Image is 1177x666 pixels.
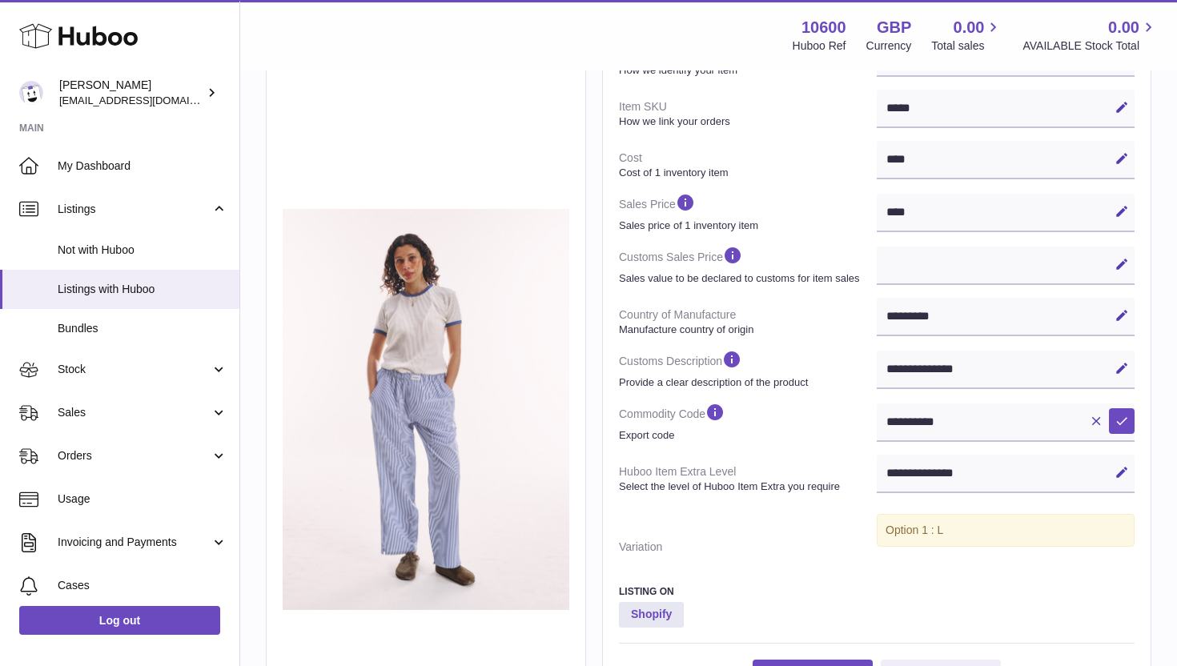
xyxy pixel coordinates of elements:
div: Huboo Ref [793,38,846,54]
dt: Commodity Code [619,395,877,448]
a: 0.00 AVAILABLE Stock Total [1022,17,1158,54]
strong: GBP [877,17,911,38]
a: 0.00 Total sales [931,17,1002,54]
span: Bundles [58,321,227,336]
img: bart@spelthamstore.com [19,81,43,105]
span: 0.00 [1108,17,1139,38]
strong: 10600 [801,17,846,38]
span: Invoicing and Payments [58,535,211,550]
span: [EMAIL_ADDRESS][DOMAIN_NAME] [59,94,235,106]
dt: Cost [619,144,877,186]
dt: Country of Manufacture [619,301,877,343]
a: Log out [19,606,220,635]
dt: Variation [619,533,877,561]
div: [PERSON_NAME] [59,78,203,108]
span: Stock [58,362,211,377]
span: My Dashboard [58,158,227,174]
strong: Provide a clear description of the product [619,375,873,390]
div: Option 1 : L [877,514,1135,547]
strong: Shopify [619,602,684,628]
h3: Listing On [619,585,1135,598]
strong: Export code [619,428,873,443]
dt: Huboo Item Extra Level [619,458,877,499]
dt: Item SKU [619,93,877,134]
strong: Manufacture country of origin [619,323,873,337]
span: Not with Huboo [58,243,227,258]
span: Usage [58,491,227,507]
div: Currency [866,38,912,54]
span: Listings [58,202,211,217]
span: Orders [58,448,211,463]
strong: Sales value to be declared to customs for item sales [619,271,873,286]
dt: Customs Sales Price [619,239,877,291]
dt: Customs Description [619,343,877,395]
span: Total sales [931,38,1002,54]
strong: Select the level of Huboo Item Extra you require [619,479,873,494]
strong: How we link your orders [619,114,873,129]
span: AVAILABLE Stock Total [1022,38,1158,54]
dt: Sales Price [619,186,877,239]
span: Sales [58,405,211,420]
span: 0.00 [954,17,985,38]
strong: Sales price of 1 inventory item [619,219,873,233]
img: SpelthamBoxers24_tif_1e3b99fa-5ae8-40a2-8a4a-971b39fa7de3.jpg [283,209,569,610]
span: Listings with Huboo [58,282,227,297]
span: Cases [58,578,227,593]
strong: Cost of 1 inventory item [619,166,873,180]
